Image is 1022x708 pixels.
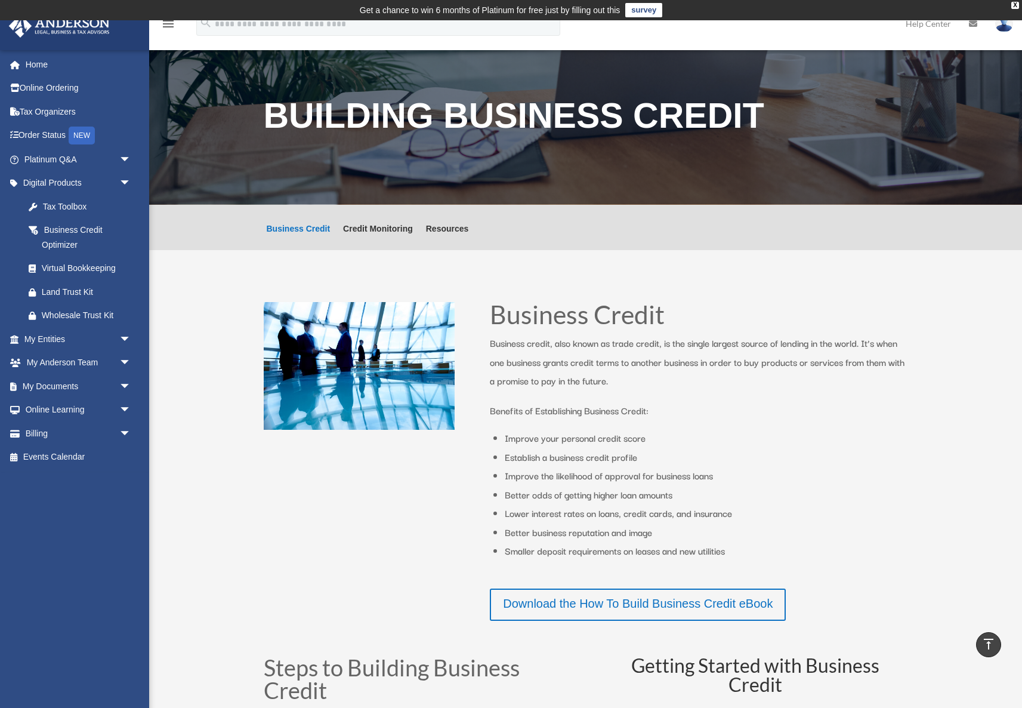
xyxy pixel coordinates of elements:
i: search [199,16,212,29]
a: vertical_align_top [976,632,1001,657]
img: User Pic [995,15,1013,32]
span: arrow_drop_down [119,374,143,399]
span: Getting Started with Business Credit [631,654,879,696]
i: vertical_align_top [981,637,996,651]
span: arrow_drop_down [119,327,143,352]
a: Virtual Bookkeeping [17,257,149,281]
div: Get a chance to win 6 months of Platinum for free just by filling out this [360,3,620,17]
li: Lower interest rates on loans, credit cards, and insurance [505,504,907,523]
h1: Business Credit [490,302,907,334]
a: Online Ordering [8,76,149,100]
span: arrow_drop_down [119,421,143,446]
li: Better odds of getting higher loan amounts [505,485,907,504]
div: NEW [69,127,95,144]
a: Land Trust Kit [17,280,149,304]
a: Online Learningarrow_drop_down [8,398,149,422]
a: Digital Productsarrow_drop_down [8,171,149,195]
li: Establish a business credit profile [505,448,907,467]
a: menu [161,21,175,31]
a: Order StatusNEW [8,124,149,148]
a: Download the How To Build Business Credit eBook [490,589,786,621]
a: Billingarrow_drop_down [8,421,149,445]
div: Virtual Bookkeeping [42,261,134,276]
a: Business Credit [267,224,331,250]
span: arrow_drop_down [119,171,143,196]
div: Wholesale Trust Kit [42,308,134,323]
a: Tax Toolbox [17,195,149,218]
div: close [1011,2,1019,9]
h1: Steps to Building Business Credit [264,656,568,707]
img: business people talking in office [264,302,455,430]
p: Business credit, also known as trade credit, is the single largest source of lending in the world... [490,334,907,401]
div: Business Credit Optimizer [42,223,128,252]
span: arrow_drop_down [119,351,143,375]
span: arrow_drop_down [119,147,143,172]
a: Credit Monitoring [343,224,413,250]
a: Tax Organizers [8,100,149,124]
p: Benefits of Establishing Business Credit: [490,401,907,420]
h1: Building Business Credit [264,98,908,140]
a: My Documentsarrow_drop_down [8,374,149,398]
a: Platinum Q&Aarrow_drop_down [8,147,149,171]
a: Events Calendar [8,445,149,469]
a: Business Credit Optimizer [17,218,143,257]
div: Land Trust Kit [42,285,134,300]
a: Wholesale Trust Kit [17,304,149,328]
span: arrow_drop_down [119,398,143,423]
img: Anderson Advisors Platinum Portal [5,14,113,38]
a: My Anderson Teamarrow_drop_down [8,351,149,375]
li: Better business reputation and image [505,523,907,542]
a: My Entitiesarrow_drop_down [8,327,149,351]
li: Improve the likelihood of approval for business loans [505,466,907,485]
li: Improve your personal credit score [505,429,907,448]
div: Tax Toolbox [42,199,134,214]
a: Home [8,53,149,76]
a: survey [625,3,662,17]
li: Smaller deposit requirements on leases and new utilities [505,541,907,561]
a: Resources [426,224,469,250]
i: menu [161,17,175,31]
